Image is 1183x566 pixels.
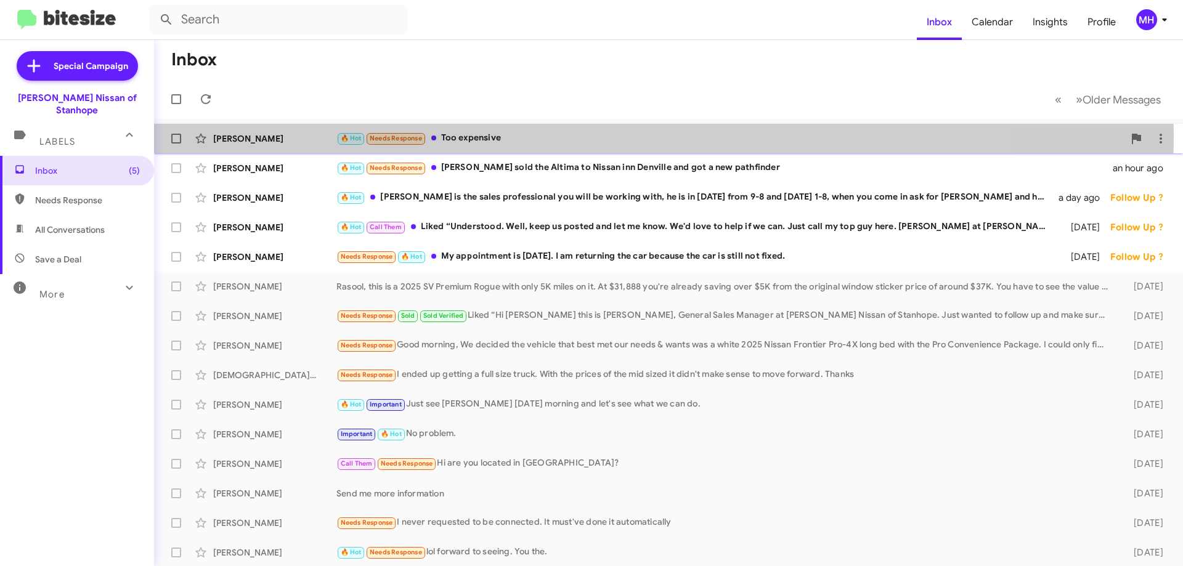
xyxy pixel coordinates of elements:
a: Inbox [917,4,962,40]
button: Next [1068,87,1168,112]
input: Search [149,5,408,34]
span: Needs Response [341,341,393,349]
div: Liked “Hi [PERSON_NAME] this is [PERSON_NAME], General Sales Manager at [PERSON_NAME] Nissan of S... [336,309,1114,323]
div: Liked “Understood. Well, keep us posted and let me know. We'd love to help if we can. Just call m... [336,220,1055,234]
span: Needs Response [370,134,422,142]
span: 🔥 Hot [381,430,402,438]
div: [PERSON_NAME] [213,132,336,145]
div: Just see [PERSON_NAME] [DATE] morning and let's see what we can do. [336,397,1114,411]
button: Previous [1047,87,1069,112]
span: Inbox [35,164,140,177]
span: All Conversations [35,224,105,236]
div: [PERSON_NAME] [213,310,336,322]
span: Sold Verified [423,312,464,320]
div: lol forward to seeing. You the. [336,545,1114,559]
a: Insights [1023,4,1078,40]
div: Good morning, We decided the vehicle that best met our needs & wants was a white 2025 Nissan Fron... [336,338,1114,352]
span: Special Campaign [54,60,128,72]
a: Special Campaign [17,51,138,81]
div: Rasool, this is a 2025 SV Premium Rogue with only 5K miles on it. At $31,888 you're already savin... [336,280,1114,293]
span: 🔥 Hot [341,193,362,201]
span: « [1055,92,1062,107]
span: 🔥 Hot [341,164,362,172]
div: [PERSON_NAME] [213,192,336,204]
div: [DATE] [1055,221,1110,233]
div: Too expensive [336,131,1124,145]
span: 🔥 Hot [341,223,362,231]
span: Needs Response [370,164,422,172]
div: [PERSON_NAME] [213,251,336,263]
div: [PERSON_NAME] [213,221,336,233]
div: [PERSON_NAME] [213,162,336,174]
div: [PERSON_NAME] [213,517,336,529]
div: [PERSON_NAME] [213,398,336,411]
div: [DATE] [1114,517,1173,529]
span: Needs Response [370,548,422,556]
a: Calendar [962,4,1023,40]
span: Labels [39,136,75,147]
div: [PERSON_NAME] [213,339,336,352]
div: No problem. [336,427,1114,441]
span: 🔥 Hot [341,134,362,142]
div: an hour ago [1113,162,1173,174]
span: 🔥 Hot [341,548,362,556]
div: [DATE] [1114,458,1173,470]
span: Needs Response [35,194,140,206]
div: Follow Up ? [1110,192,1173,204]
span: Needs Response [341,519,393,527]
span: Older Messages [1083,93,1161,107]
div: [PERSON_NAME] [213,428,336,440]
div: [PERSON_NAME] [213,280,336,293]
div: [DATE] [1114,487,1173,499]
span: 🔥 Hot [341,400,362,408]
div: [DATE] [1114,310,1173,322]
span: Sold [401,312,415,320]
span: Important [341,430,373,438]
nav: Page navigation example [1048,87,1168,112]
div: [DATE] [1114,546,1173,559]
span: Needs Response [381,459,433,467]
span: (5) [129,164,140,177]
span: » [1076,92,1083,107]
div: [PERSON_NAME] [213,458,336,470]
div: Follow Up ? [1110,251,1173,263]
span: Save a Deal [35,253,81,265]
div: [PERSON_NAME] [213,546,336,559]
div: My appointment is [DATE]. I am returning the car because the car is still not fixed. [336,249,1055,264]
span: More [39,289,65,300]
div: I never requested to be connected. It must've done it automatically [336,515,1114,530]
span: Important [370,400,402,408]
span: Needs Response [341,312,393,320]
div: [PERSON_NAME] sold the Altima to Nissan inn Denville and got a new pathfinder [336,161,1113,175]
span: Call Them [341,459,373,467]
span: 🔥 Hot [401,253,422,261]
div: Follow Up ? [1110,221,1173,233]
div: [DATE] [1114,369,1173,381]
button: MH [1126,9,1169,30]
div: [DEMOGRAPHIC_DATA][PERSON_NAME] [213,369,336,381]
span: Needs Response [341,253,393,261]
div: [DATE] [1055,251,1110,263]
div: [PERSON_NAME] [213,487,336,499]
div: [PERSON_NAME] is the sales professional you will be working with, he is in [DATE] from 9-8 and [D... [336,190,1055,204]
div: [DATE] [1114,280,1173,293]
div: Hi are you located in [GEOGRAPHIC_DATA]? [336,456,1114,471]
span: Needs Response [341,371,393,379]
div: [DATE] [1114,428,1173,440]
span: Call Them [370,223,402,231]
div: [DATE] [1114,339,1173,352]
div: I ended up getting a full size truck. With the prices of the mid sized it didn't make sense to mo... [336,368,1114,382]
div: MH [1136,9,1157,30]
div: Send me more information [336,487,1114,499]
a: Profile [1078,4,1126,40]
div: a day ago [1055,192,1110,204]
div: [DATE] [1114,398,1173,411]
h1: Inbox [171,50,217,70]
